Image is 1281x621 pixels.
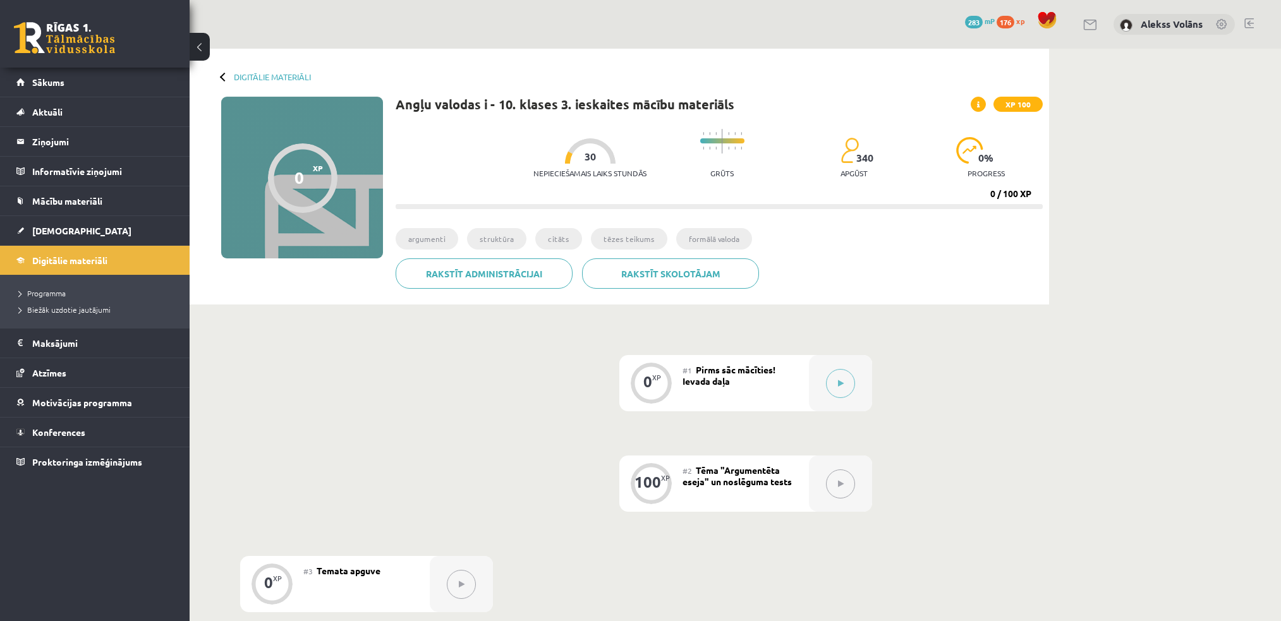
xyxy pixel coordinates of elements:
p: progress [968,169,1005,178]
span: 30 [585,151,596,162]
legend: Informatīvie ziņojumi [32,157,174,186]
span: mP [985,16,995,26]
li: citāts [535,228,582,250]
img: icon-short-line-57e1e144782c952c97e751825c79c345078a6d821885a25fce030b3d8c18986b.svg [709,132,710,135]
a: Rīgas 1. Tālmācības vidusskola [14,22,115,54]
span: #3 [303,566,313,576]
a: 176 xp [997,16,1031,26]
legend: Maksājumi [32,329,174,358]
div: 0 [264,577,273,588]
h1: Angļu valodas i - 10. klases 3. ieskaites mācību materiāls [396,97,734,112]
img: icon-short-line-57e1e144782c952c97e751825c79c345078a6d821885a25fce030b3d8c18986b.svg [728,132,729,135]
li: struktūra [467,228,526,250]
a: Atzīmes [16,358,174,387]
li: formālā valoda [676,228,752,250]
a: [DEMOGRAPHIC_DATA] [16,216,174,245]
legend: Ziņojumi [32,127,174,156]
span: Pirms sāc mācīties! Ievada daļa [683,364,775,387]
span: Temata apguve [317,565,380,576]
img: icon-short-line-57e1e144782c952c97e751825c79c345078a6d821885a25fce030b3d8c18986b.svg [715,132,717,135]
a: Digitālie materiāli [16,246,174,275]
a: Sākums [16,68,174,97]
div: XP [273,575,282,582]
a: Digitālie materiāli [234,72,311,81]
span: Aktuāli [32,106,63,118]
img: icon-short-line-57e1e144782c952c97e751825c79c345078a6d821885a25fce030b3d8c18986b.svg [734,147,736,150]
img: icon-short-line-57e1e144782c952c97e751825c79c345078a6d821885a25fce030b3d8c18986b.svg [709,147,710,150]
img: icon-short-line-57e1e144782c952c97e751825c79c345078a6d821885a25fce030b3d8c18986b.svg [703,132,704,135]
img: icon-short-line-57e1e144782c952c97e751825c79c345078a6d821885a25fce030b3d8c18986b.svg [715,147,717,150]
img: icon-long-line-d9ea69661e0d244f92f715978eff75569469978d946b2353a9bb055b3ed8787d.svg [722,129,723,154]
img: icon-short-line-57e1e144782c952c97e751825c79c345078a6d821885a25fce030b3d8c18986b.svg [741,147,742,150]
span: 340 [856,152,873,164]
span: [DEMOGRAPHIC_DATA] [32,225,131,236]
div: XP [652,374,661,381]
span: Konferences [32,426,85,438]
p: apgūst [841,169,868,178]
span: XP [313,164,323,172]
li: argumenti [396,228,458,250]
img: icon-short-line-57e1e144782c952c97e751825c79c345078a6d821885a25fce030b3d8c18986b.svg [734,132,736,135]
div: XP [661,474,670,481]
span: 176 [997,16,1014,28]
a: Ziņojumi [16,127,174,156]
img: students-c634bb4e5e11cddfef0936a35e636f08e4e9abd3cc4e673bd6f9a4125e45ecb1.svg [841,137,859,164]
div: 100 [634,476,661,488]
div: 0 [643,376,652,387]
span: XP 100 [993,97,1043,112]
span: #2 [683,466,692,476]
div: 0 [294,168,304,187]
span: xp [1016,16,1024,26]
span: Proktoringa izmēģinājums [32,456,142,467]
span: Programma [19,288,66,298]
span: Digitālie materiāli [32,255,107,266]
a: Mācību materiāli [16,186,174,215]
span: Motivācijas programma [32,397,132,408]
span: 283 [965,16,983,28]
span: #1 [683,365,692,375]
img: Alekss Volāns [1120,19,1132,32]
img: icon-progress-161ccf0a02000e728c5f80fcf4c31c7af3da0e1684b2b1d7c360e028c24a22f1.svg [956,137,983,164]
img: icon-short-line-57e1e144782c952c97e751825c79c345078a6d821885a25fce030b3d8c18986b.svg [741,132,742,135]
p: Nepieciešamais laiks stundās [533,169,647,178]
a: Motivācijas programma [16,388,174,417]
img: icon-short-line-57e1e144782c952c97e751825c79c345078a6d821885a25fce030b3d8c18986b.svg [728,147,729,150]
a: Alekss Volāns [1141,18,1203,30]
span: Tēma "Argumentēta eseja" un noslēguma tests [683,464,792,487]
span: Atzīmes [32,367,66,378]
span: Sākums [32,76,64,88]
a: 283 mP [965,16,995,26]
a: Programma [19,287,177,299]
a: Aktuāli [16,97,174,126]
a: Konferences [16,418,174,447]
span: Biežāk uzdotie jautājumi [19,304,111,315]
a: Biežāk uzdotie jautājumi [19,304,177,315]
a: Rakstīt skolotājam [582,258,759,289]
a: Rakstīt administrācijai [396,258,573,289]
p: Grūts [710,169,734,178]
img: icon-short-line-57e1e144782c952c97e751825c79c345078a6d821885a25fce030b3d8c18986b.svg [703,147,704,150]
li: tēzes teikums [591,228,667,250]
a: Informatīvie ziņojumi [16,157,174,186]
span: Mācību materiāli [32,195,102,207]
span: 0 % [978,152,994,164]
a: Proktoringa izmēģinājums [16,447,174,476]
a: Maksājumi [16,329,174,358]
